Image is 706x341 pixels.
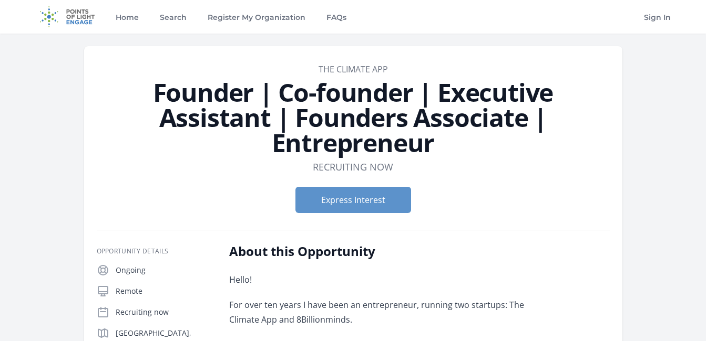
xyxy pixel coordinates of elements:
[97,247,212,255] h3: Opportunity Details
[229,297,537,327] p: For over ten years I have been an entrepreneur, running two startups: The Climate App and 8Billio...
[319,63,388,75] a: The Climate App
[97,80,610,155] h1: Founder | Co-founder | Executive Assistant | Founders Associate | Entrepreneur
[116,286,212,296] p: Remote
[313,159,393,174] dd: Recruiting now
[229,243,537,260] h2: About this Opportunity
[229,272,537,287] p: Hello!
[116,307,212,317] p: Recruiting now
[295,187,411,213] button: Express Interest
[116,265,212,275] p: Ongoing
